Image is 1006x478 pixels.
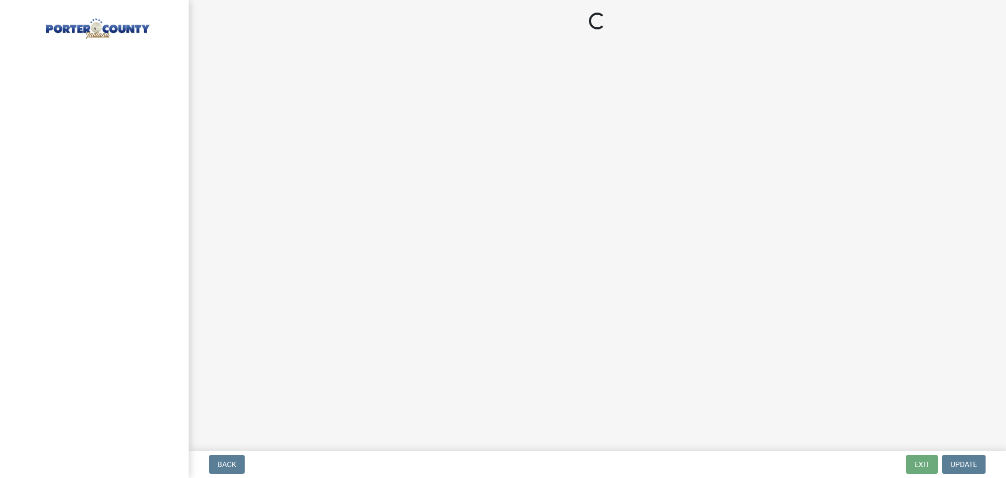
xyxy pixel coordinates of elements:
button: Back [209,455,245,474]
span: Update [950,460,977,469]
img: Porter County, Indiana [21,11,172,40]
span: Back [217,460,236,469]
button: Exit [906,455,938,474]
button: Update [942,455,986,474]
